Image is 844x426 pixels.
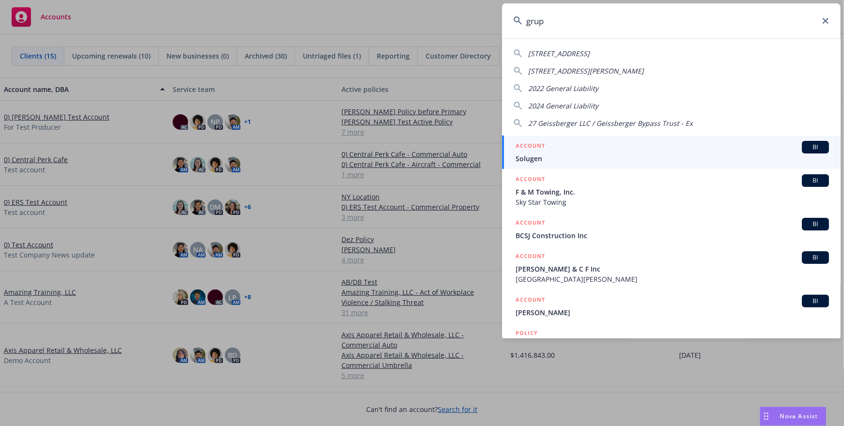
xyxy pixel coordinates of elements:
[502,213,841,246] a: ACCOUNTBIBCSJ Construction Inc
[516,295,545,306] h5: ACCOUNT
[528,119,693,128] span: 27 Geissberger LLC / Geissberger Bypass Trust - Ex
[806,297,825,305] span: BI
[502,246,841,289] a: ACCOUNTBI[PERSON_NAME] & C F Inc[GEOGRAPHIC_DATA][PERSON_NAME]
[806,253,825,262] span: BI
[502,289,841,323] a: ACCOUNTBI[PERSON_NAME]
[502,323,841,365] a: POLICY
[516,328,538,338] h5: POLICY
[502,136,841,169] a: ACCOUNTBISolugen
[806,143,825,152] span: BI
[806,176,825,185] span: BI
[516,218,545,229] h5: ACCOUNT
[528,101,598,110] span: 2024 General Liability
[516,274,829,284] span: [GEOGRAPHIC_DATA][PERSON_NAME]
[528,84,598,93] span: 2022 General Liability
[516,230,829,241] span: BCSJ Construction Inc
[502,169,841,213] a: ACCOUNTBIF & M Towing, Inc.Sky Star Towing
[806,220,825,228] span: BI
[516,307,829,318] span: [PERSON_NAME]
[516,153,829,164] span: Solugen
[516,197,829,207] span: Sky Star Towing
[516,264,829,274] span: [PERSON_NAME] & C F Inc
[516,187,829,197] span: F & M Towing, Inc.
[760,407,772,426] div: Drag to move
[502,3,841,38] input: Search...
[528,49,590,58] span: [STREET_ADDRESS]
[780,412,818,420] span: Nova Assist
[516,174,545,186] h5: ACCOUNT
[516,251,545,263] h5: ACCOUNT
[760,407,827,426] button: Nova Assist
[516,141,545,152] h5: ACCOUNT
[528,66,644,76] span: [STREET_ADDRESS][PERSON_NAME]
